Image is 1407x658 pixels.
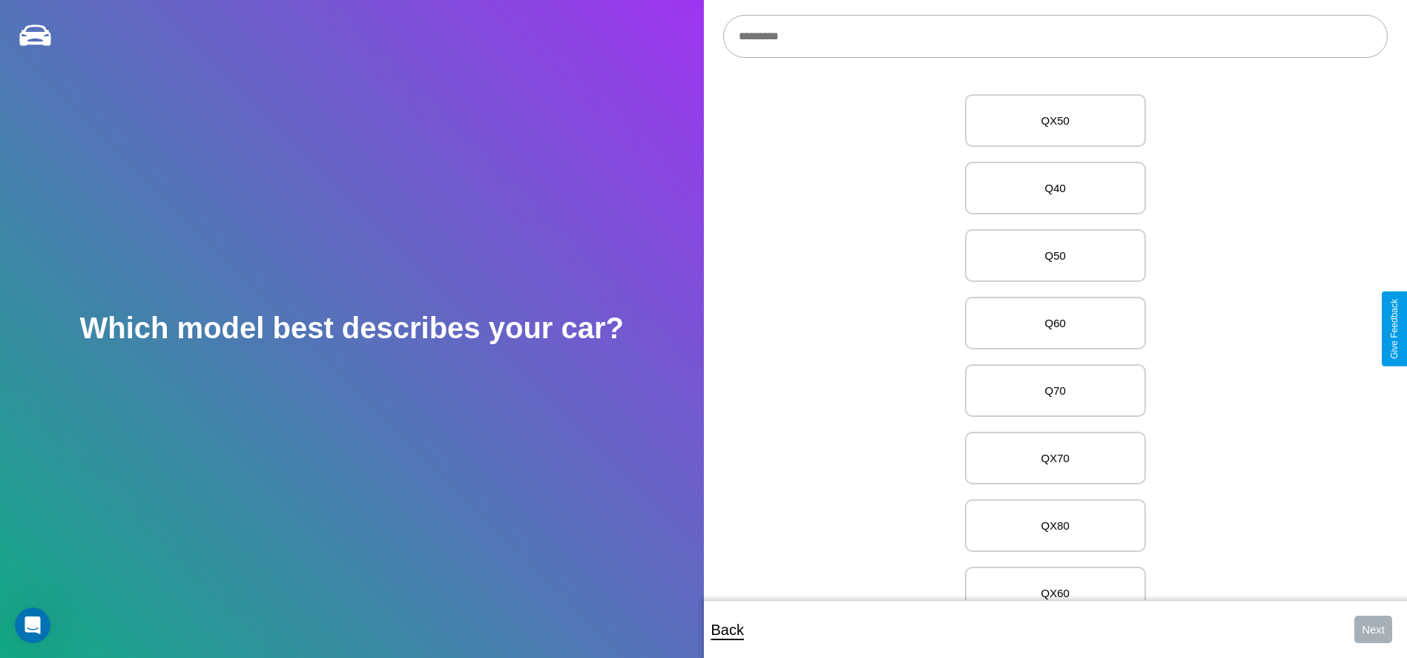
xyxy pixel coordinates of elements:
p: Back [711,616,744,643]
p: QX50 [981,111,1130,131]
button: Next [1354,616,1392,643]
div: Give Feedback [1389,299,1400,359]
p: Q50 [981,246,1130,266]
p: QX70 [981,448,1130,468]
p: QX80 [981,516,1130,536]
p: Q60 [981,313,1130,333]
h2: Which model best describes your car? [79,312,624,345]
p: Q40 [981,178,1130,198]
p: Q70 [981,381,1130,401]
iframe: Intercom live chat [15,608,50,643]
p: QX60 [981,583,1130,603]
